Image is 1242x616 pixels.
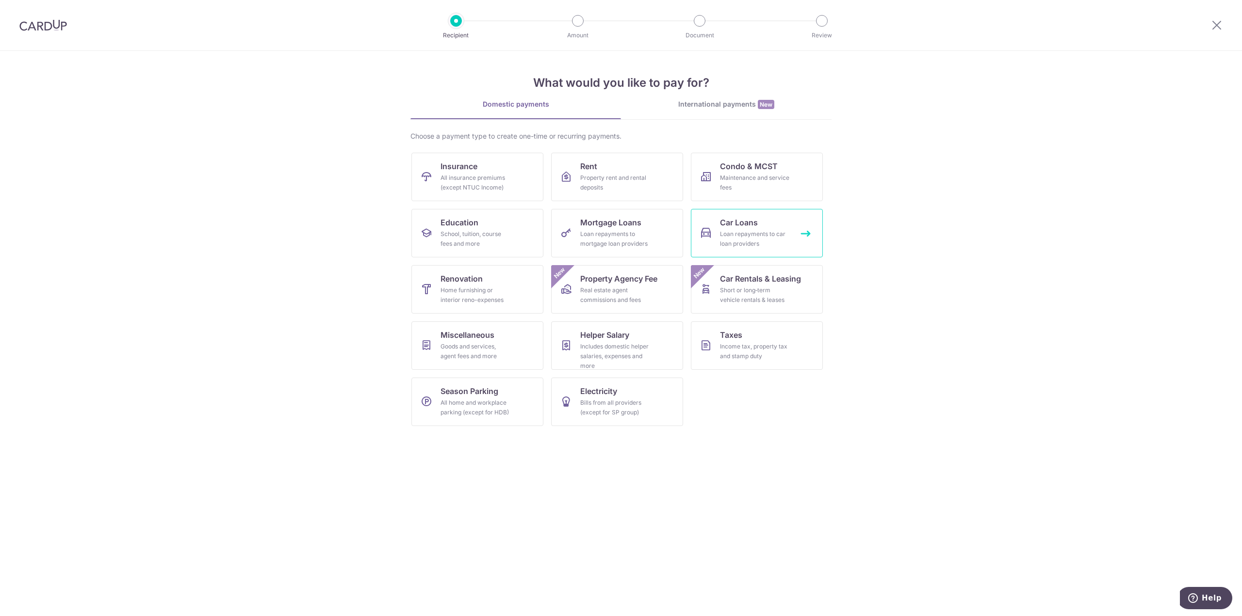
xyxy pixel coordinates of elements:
div: Choose a payment type to create one-time or recurring payments. [410,131,832,141]
div: Short or long‑term vehicle rentals & leases [720,285,790,305]
a: RentProperty rent and rental deposits [551,153,683,201]
a: Property Agency FeeReal estate agent commissions and feesNew [551,265,683,314]
span: New [758,100,774,109]
p: Recipient [420,31,492,40]
span: New [691,265,707,281]
a: ElectricityBills from all providers (except for SP group) [551,378,683,426]
span: New [552,265,568,281]
a: RenovationHome furnishing or interior reno-expenses [411,265,543,314]
div: Domestic payments [410,99,621,109]
a: TaxesIncome tax, property tax and stamp duty [691,321,823,370]
a: Car Rentals & LeasingShort or long‑term vehicle rentals & leasesNew [691,265,823,314]
p: Amount [542,31,614,40]
a: Car LoansLoan repayments to car loan providers [691,209,823,257]
div: Property rent and rental deposits [580,173,650,192]
p: Review [786,31,858,40]
h4: What would you like to pay for? [410,74,832,92]
span: Property Agency Fee [580,273,657,284]
span: Renovation [441,273,483,284]
span: Rent [580,160,597,172]
img: CardUp [19,19,67,31]
a: Mortgage LoansLoan repayments to mortgage loan providers [551,209,683,257]
div: Goods and services, agent fees and more [441,342,510,361]
div: Home furnishing or interior reno-expenses [441,285,510,305]
span: Car Rentals & Leasing [720,273,801,284]
div: Real estate agent commissions and fees [580,285,650,305]
span: Mortgage Loans [580,217,641,228]
div: All home and workplace parking (except for HDB) [441,398,510,417]
span: Car Loans [720,217,758,228]
a: MiscellaneousGoods and services, agent fees and more [411,321,543,370]
span: Condo & MCST [720,160,778,172]
span: Education [441,217,478,228]
a: Season ParkingAll home and workplace parking (except for HDB) [411,378,543,426]
div: Maintenance and service fees [720,173,790,192]
div: Income tax, property tax and stamp duty [720,342,790,361]
span: Season Parking [441,385,498,397]
div: International payments [621,99,832,110]
span: Insurance [441,160,477,172]
span: Electricity [580,385,617,397]
div: School, tuition, course fees and more [441,229,510,249]
span: Helper Salary [580,329,629,341]
div: Includes domestic helper salaries, expenses and more [580,342,650,371]
div: Loan repayments to car loan providers [720,229,790,249]
div: Bills from all providers (except for SP group) [580,398,650,417]
a: EducationSchool, tuition, course fees and more [411,209,543,257]
div: All insurance premiums (except NTUC Income) [441,173,510,192]
a: Helper SalaryIncludes domestic helper salaries, expenses and more [551,321,683,370]
p: Document [664,31,735,40]
iframe: Opens a widget where you can find more information [1180,587,1232,611]
span: Taxes [720,329,742,341]
div: Loan repayments to mortgage loan providers [580,229,650,249]
a: Condo & MCSTMaintenance and service fees [691,153,823,201]
span: Miscellaneous [441,329,494,341]
a: InsuranceAll insurance premiums (except NTUC Income) [411,153,543,201]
